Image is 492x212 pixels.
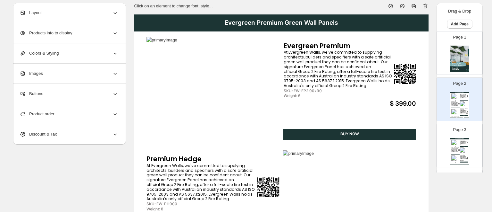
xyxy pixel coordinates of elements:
img: qrcode [467,111,468,112]
div: Premium Amazon [451,148,460,148]
img: qrcode [467,95,468,97]
img: qrcode [394,64,416,84]
img: primaryImage [451,93,460,101]
div: Premium Lavender [460,155,468,156]
div: SKU: PRE-L [460,161,465,161]
p: Page 1 [453,34,466,40]
div: At Evergreen Walls, we've committed to supplying architects, builders and specifiers with a safe ... [451,148,458,152]
span: Colors & Styling [20,50,59,57]
div: At Evergreen Walls, we've committed to supplying architects, builders and specifiers with a safe ... [460,156,467,160]
div: $ 399.00 [465,98,468,98]
div: At Evergreen Walls, we've committed to supplying architects, builders and specifiers with a safe ... [146,163,256,201]
div: Page 2Evergreen Premium Green Wall PanelsprimaryImageqrcodeEvergreen PremiumAt Evergreen Walls, w... [437,77,483,121]
div: Evergreen Premium Green Wall Panels [134,14,429,31]
img: primaryImage [146,37,279,150]
img: qrcode [467,157,468,158]
img: qrcode [458,149,459,151]
img: primaryImage [451,155,460,163]
div: $ 399.00 [364,100,416,108]
img: cover page [450,46,469,72]
div: Page 3Evergreen Premium Green Wall PanelsprimaryImageqrcodePremium AutumnAt Evergreen Walls, we'v... [437,124,483,167]
img: primaryImage [451,109,460,117]
div: $ 345.00 [456,106,460,106]
img: qrcode [257,177,279,197]
div: Evergreen Premium [284,42,416,50]
img: primaryImage [460,147,468,155]
img: primaryImage [460,101,468,109]
span: Product order [20,111,54,117]
button: Add Page [447,20,472,29]
div: Weight: 8 [146,207,226,211]
div: Evergreen Premium Green Wall Panels [450,138,469,139]
span: Images [20,70,43,77]
span: Add Page [451,22,469,27]
div: Weight: 6 [284,93,363,98]
div: BUY NOW [451,108,460,108]
div: At Evergreen Walls, we've committed to supplying architects, builders and specifiers with a safe ... [460,94,467,98]
div: BUY NOW [283,129,416,139]
img: qrcode [467,142,468,143]
div: Evergreen Premium Green Wall Panels [450,92,469,93]
p: Click on an element to change font, style... [134,3,213,9]
div: Evergreen Walls | [DOMAIN_NAME] | 1300 084 884 | Page undefined [450,118,469,118]
div: Premium Hedge [146,155,279,163]
div: BUY NOW [460,162,468,162]
span: Products info to display [20,30,72,36]
div: At Evergreen Walls, we've committed to supplying architects, builders and specifiers with a safe ... [460,110,467,113]
div: Premium Spring [460,109,468,110]
div: SKU: EW-PH900 [451,106,456,106]
p: Page 2 [453,80,466,87]
div: BUY NOW [460,115,468,116]
div: $ 420.00 [465,160,468,160]
img: primaryImage [451,140,460,147]
p: Drag & Drop [448,8,471,14]
div: At Evergreen Walls, we've committed to supplying architects, builders and specifiers with a safe ... [284,50,394,88]
div: SKU: EW-PH900 [146,202,226,206]
span: Layout [20,10,42,16]
span: Buttons [20,91,43,97]
div: Premium Hedge [451,102,460,102]
div: $ 430.00 [465,113,468,114]
span: Discount & Tax [20,131,57,137]
div: Page 1cover page [437,31,483,75]
div: At Evergreen Walls, we've committed to supplying architects, builders and specifiers with a safe ... [460,141,467,144]
div: SKU: EW-EP2 90x90 [284,89,363,93]
div: At Evergreen Walls, we've committed to supplying architects, builders and specifiers with a safe ... [451,102,458,106]
div: BUY NOW [460,146,468,147]
p: Page 3 [453,127,466,133]
img: qrcode [458,103,459,104]
div: Weight: 9 [460,145,465,145]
